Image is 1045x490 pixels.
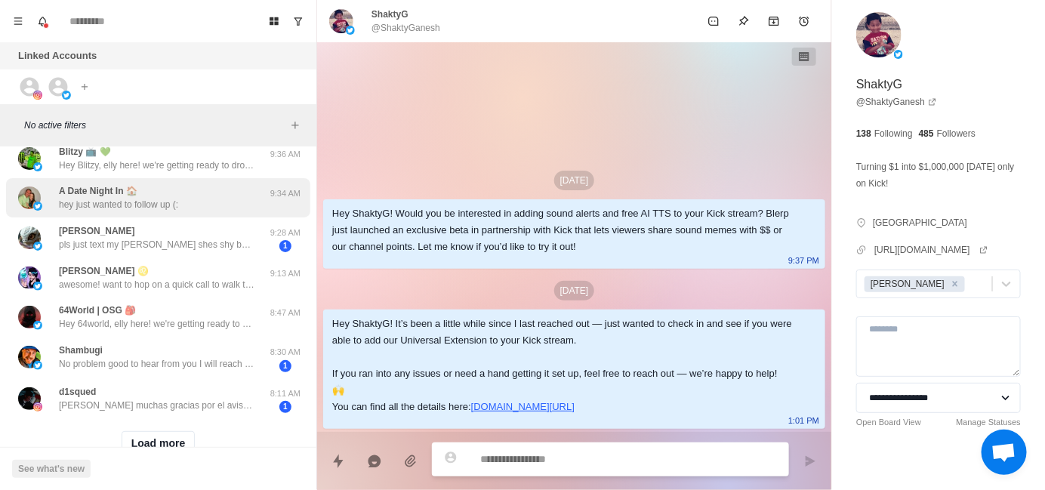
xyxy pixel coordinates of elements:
a: Open chat [982,430,1027,475]
p: 485 [919,127,934,140]
img: picture [18,346,41,368]
img: picture [33,242,42,251]
p: Hey Blitzy, elly here! we're getting ready to drop Blerp 2.0 soon, which involves big changes to ... [59,159,255,172]
p: 9:37 PM [788,252,819,269]
button: Add filters [286,116,304,134]
img: picture [62,91,71,100]
img: picture [33,162,42,171]
button: Pin [729,6,759,36]
a: [DOMAIN_NAME][URL] [471,401,575,412]
p: @ShaktyGanesh [371,21,440,35]
p: [PERSON_NAME] ♌️ [59,264,149,278]
p: Followers [937,127,976,140]
p: No active filters [24,119,286,132]
span: 1 [279,240,291,252]
div: [PERSON_NAME] [866,276,947,292]
img: picture [894,50,903,59]
a: Open Board View [856,416,921,429]
p: Blitzy 📺 💚 [59,145,111,159]
button: Show unread conversations [286,9,310,33]
div: Hey ShaktyG! It’s been a little while since I last reached out — just wanted to check in and see ... [332,316,792,415]
img: picture [33,202,42,211]
div: Remove Jayson [947,276,963,292]
p: hey just wanted to follow up (: [59,198,178,211]
img: picture [18,306,41,328]
p: 8:47 AM [267,307,304,319]
p: ShaktyG [856,76,902,94]
p: A Date Night In 🏠 [59,184,137,198]
button: See what's new [12,460,91,478]
button: Mark as unread [698,6,729,36]
button: Quick replies [323,446,353,476]
button: Add media [396,446,426,476]
img: picture [33,91,42,100]
img: picture [33,282,42,291]
p: 9:13 AM [267,267,304,280]
button: Menu [6,9,30,33]
img: picture [18,267,41,289]
img: picture [18,147,41,170]
p: [DATE] [554,171,595,190]
button: Notifications [30,9,54,33]
p: awesome! want to hop on a quick call to walk through everything? here's my calendly [URL][DOMAIN_... [59,278,255,291]
p: d1squed [59,385,96,399]
img: picture [856,12,902,57]
button: Add account [76,78,94,96]
p: pls just text my [PERSON_NAME] shes shy but says she knows u her user [PERSON_NAME] [59,238,255,251]
button: Add reminder [789,6,819,36]
p: 64World | OSG 🎒 [59,304,136,317]
button: Load more [122,431,196,455]
img: picture [33,402,42,411]
p: [GEOGRAPHIC_DATA] [873,216,967,230]
p: [PERSON_NAME] muchas gracias por el aviso cualquier cosa te hablo! [59,399,255,412]
button: Send message [795,446,825,476]
p: 9:36 AM [267,148,304,161]
p: 1:01 PM [788,412,819,429]
p: 8:11 AM [267,387,304,400]
p: No problem good to hear from you I will reach out on Discord. Mine is @ shambugi [59,357,255,371]
p: Linked Accounts [18,48,97,63]
a: [URL][DOMAIN_NAME] [874,243,988,257]
button: Board View [262,9,286,33]
a: @ShaktyGanesh [856,95,937,109]
p: 8:30 AM [267,346,304,359]
a: Manage Statuses [956,416,1021,429]
img: picture [346,26,355,35]
button: Reply with AI [359,446,390,476]
span: 1 [279,360,291,372]
img: picture [18,387,41,410]
img: picture [18,227,41,249]
p: ShaktyG [371,8,408,21]
img: picture [329,9,353,33]
img: picture [33,321,42,330]
img: picture [33,361,42,370]
p: Following [874,127,913,140]
p: Turning $1 into $1,000,000 [DATE] only on Kick! [856,159,1021,192]
img: picture [18,186,41,209]
p: [PERSON_NAME] [59,224,135,238]
p: Hey 64world, elly here! we're getting ready to drop Blerp 2.0 soon, big changes to our user inter... [59,317,255,331]
div: Hey ShaktyG! Would you be interested in adding sound alerts and free AI TTS to your Kick stream? ... [332,205,792,255]
p: Shambugi [59,344,103,357]
button: Archive [759,6,789,36]
p: 9:34 AM [267,187,304,200]
p: [DATE] [554,281,595,300]
p: 9:28 AM [267,227,304,239]
span: 1 [279,401,291,413]
p: 138 [856,127,871,140]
